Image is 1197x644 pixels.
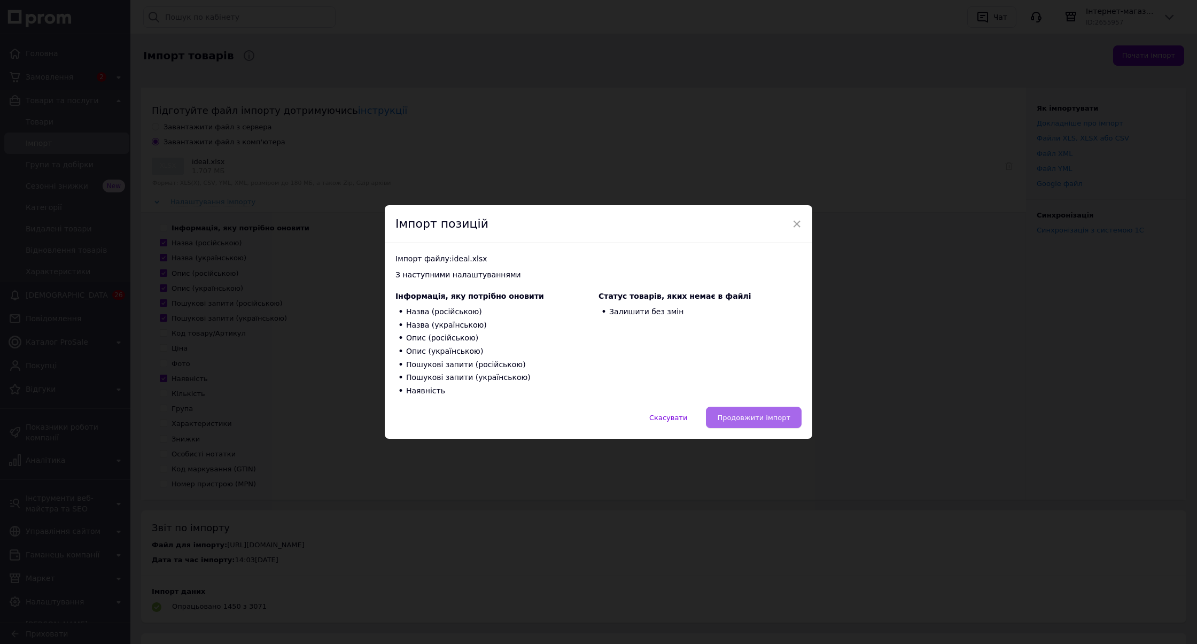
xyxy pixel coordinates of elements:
[395,306,598,319] li: Назва (російською)
[395,270,802,281] div: З наступними налаштуваннями
[706,407,802,428] button: Продовжити імпорт
[395,358,598,371] li: Пошукові запити (російською)
[598,292,751,300] span: Статус товарів, яких немає в файлі
[395,371,598,385] li: Пошукові запити (українською)
[638,407,698,428] button: Скасувати
[395,254,802,265] div: Імпорт файлу: ideal.xlsx
[395,332,598,345] li: Опис (російською)
[385,205,812,244] div: Імпорт позицій
[598,306,802,319] li: Залишити без змін
[395,319,598,332] li: Назва (українською)
[792,215,802,233] span: ×
[649,414,687,422] span: Скасувати
[717,414,790,422] span: Продовжити імпорт
[395,345,598,358] li: Опис (українською)
[395,384,598,398] li: Наявність
[395,292,544,300] span: Інформація, яку потрібно оновити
